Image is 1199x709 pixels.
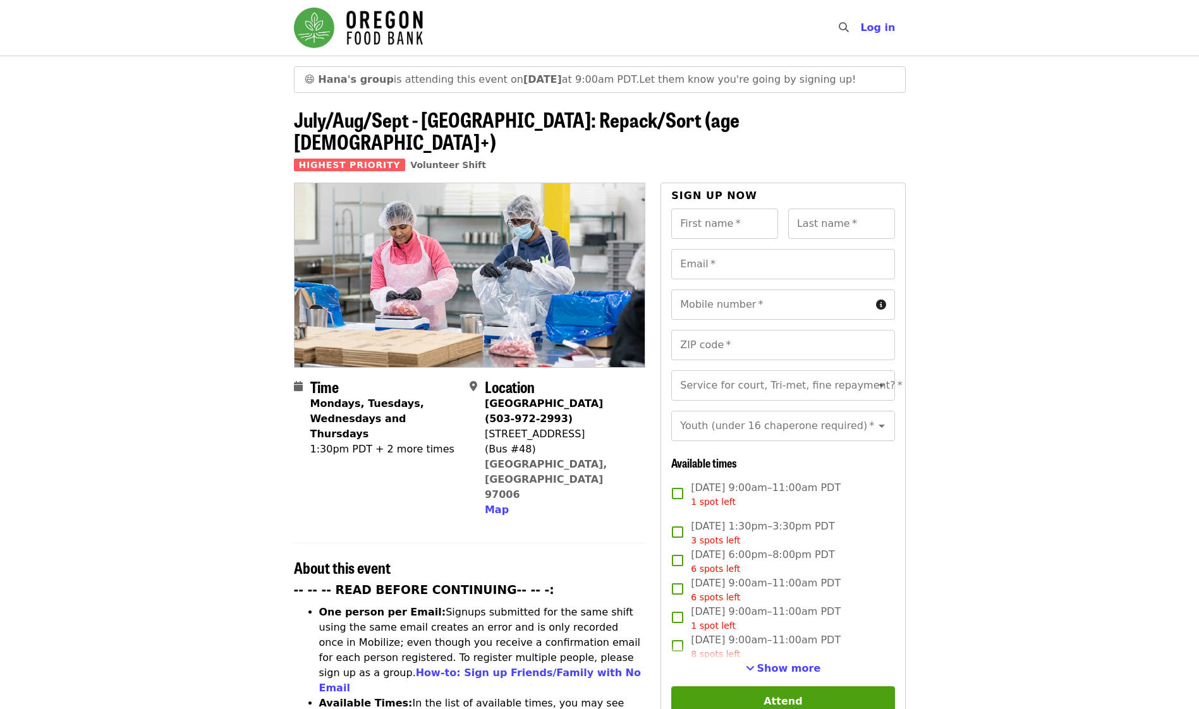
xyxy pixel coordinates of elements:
[318,73,639,85] span: is attending this event on at 9:00am PDT.
[310,397,424,440] strong: Mondays, Tuesdays, Wednesdays and Thursdays
[310,375,339,397] span: Time
[294,583,554,597] strong: -- -- -- READ BEFORE CONTINUING-- -- -:
[485,375,535,397] span: Location
[691,592,740,602] span: 6 spots left
[671,190,757,202] span: Sign up now
[691,564,740,574] span: 6 spots left
[671,209,778,239] input: First name
[873,417,891,435] button: Open
[294,8,423,48] img: Oregon Food Bank - Home
[295,183,645,367] img: July/Aug/Sept - Beaverton: Repack/Sort (age 10+) organized by Oregon Food Bank
[410,160,486,170] a: Volunteer Shift
[294,556,391,578] span: About this event
[671,289,870,320] input: Mobile number
[485,397,603,425] strong: [GEOGRAPHIC_DATA] (503-972-2993)
[470,380,477,392] i: map-marker-alt icon
[691,604,841,633] span: [DATE] 9:00am–11:00am PDT
[691,547,834,576] span: [DATE] 6:00pm–8:00pm PDT
[691,519,834,547] span: [DATE] 1:30pm–3:30pm PDT
[319,697,413,709] strong: Available Times:
[319,605,646,696] li: Signups submitted for the same shift using the same email creates an error and is only recorded o...
[691,535,740,545] span: 3 spots left
[485,458,607,500] a: [GEOGRAPHIC_DATA], [GEOGRAPHIC_DATA] 97006
[294,380,303,392] i: calendar icon
[691,633,841,661] span: [DATE] 9:00am–11:00am PDT
[691,621,736,631] span: 1 spot left
[485,504,509,516] span: Map
[757,662,821,674] span: Show more
[485,442,635,457] div: (Bus #48)
[839,21,849,33] i: search icon
[860,21,895,33] span: Log in
[523,73,562,85] strong: [DATE]
[305,73,315,85] span: grinning face emoji
[671,330,894,360] input: ZIP code
[876,299,886,311] i: circle-info icon
[294,159,406,171] span: Highest Priority
[850,15,905,40] button: Log in
[671,454,737,471] span: Available times
[639,73,856,85] span: Let them know you're going by signing up!
[318,73,394,85] strong: Hana's group
[319,606,446,618] strong: One person per Email:
[788,209,895,239] input: Last name
[691,576,841,604] span: [DATE] 9:00am–11:00am PDT
[691,497,736,507] span: 1 spot left
[671,249,894,279] input: Email
[485,427,635,442] div: [STREET_ADDRESS]
[691,480,841,509] span: [DATE] 9:00am–11:00am PDT
[873,377,891,394] button: Open
[746,661,821,676] button: See more timeslots
[319,667,642,694] a: How-to: Sign up Friends/Family with No Email
[856,13,867,43] input: Search
[294,104,739,156] span: July/Aug/Sept - [GEOGRAPHIC_DATA]: Repack/Sort (age [DEMOGRAPHIC_DATA]+)
[485,502,509,518] button: Map
[310,442,460,457] div: 1:30pm PDT + 2 more times
[691,649,740,659] span: 8 spots left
